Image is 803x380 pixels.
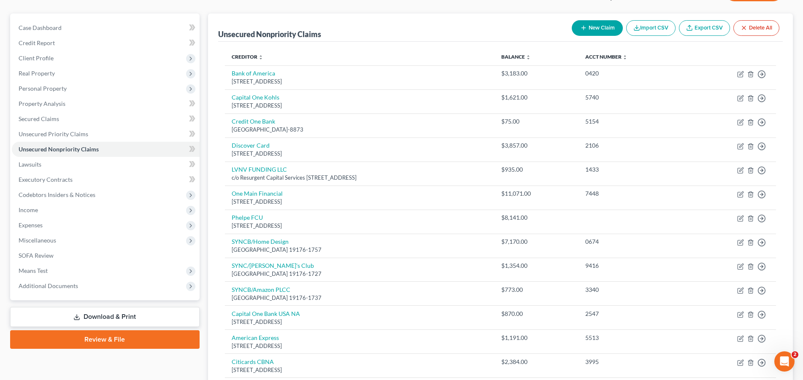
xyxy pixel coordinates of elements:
span: Property Analysis [19,100,65,107]
a: Unsecured Nonpriority Claims [12,142,200,157]
a: Credit One Bank [232,118,275,125]
a: Download & Print [10,307,200,327]
span: Personal Property [19,85,67,92]
span: Codebtors Insiders & Notices [19,191,95,198]
iframe: Intercom live chat [774,351,795,372]
div: 3995 [585,358,680,366]
div: 0420 [585,69,680,78]
a: Property Analysis [12,96,200,111]
div: [STREET_ADDRESS] [232,150,488,158]
span: Lawsuits [19,161,41,168]
div: $3,183.00 [501,69,572,78]
a: Capital One Bank USA NA [232,310,300,317]
div: $8,141.00 [501,213,572,222]
div: 2106 [585,141,680,150]
span: Credit Report [19,39,55,46]
div: $1,191.00 [501,334,572,342]
a: Acct Number unfold_more [585,54,627,60]
a: One Main Financial [232,190,283,197]
a: Bank of America [232,70,275,77]
a: Capital One Kohls [232,94,279,101]
span: 2 [792,351,798,358]
a: Citicards CBNA [232,358,274,365]
div: 2547 [585,310,680,318]
div: 3340 [585,286,680,294]
div: 9416 [585,261,680,270]
div: $2,384.00 [501,358,572,366]
span: Means Test [19,267,48,274]
div: [STREET_ADDRESS] [232,78,488,86]
div: [STREET_ADDRESS] [232,222,488,230]
div: c/o Resurgent Capital Services [STREET_ADDRESS] [232,174,488,182]
span: Case Dashboard [19,24,62,31]
a: Review & File [10,330,200,349]
a: Lawsuits [12,157,200,172]
span: Expenses [19,221,43,229]
div: [GEOGRAPHIC_DATA] 19176-1757 [232,246,488,254]
a: Balance unfold_more [501,54,531,60]
div: $1,354.00 [501,261,572,270]
a: LVNV FUNDING LLC [232,166,287,173]
div: $75.00 [501,117,572,126]
span: Additional Documents [19,282,78,289]
span: Secured Claims [19,115,59,122]
a: Phelpe FCU [232,214,263,221]
div: [STREET_ADDRESS] [232,198,488,206]
a: SYNCB/Amazon PLCC [232,286,290,293]
div: $870.00 [501,310,572,318]
div: $3,857.00 [501,141,572,150]
span: SOFA Review [19,252,54,259]
button: New Claim [572,20,623,36]
div: 0674 [585,237,680,246]
a: SYNC/[PERSON_NAME]'s Club [232,262,314,269]
div: 1433 [585,165,680,174]
i: unfold_more [258,55,263,60]
span: Unsecured Priority Claims [19,130,88,137]
span: Real Property [19,70,55,77]
div: 5513 [585,334,680,342]
div: $773.00 [501,286,572,294]
div: [STREET_ADDRESS] [232,342,488,350]
div: 7448 [585,189,680,198]
div: [STREET_ADDRESS] [232,366,488,374]
div: 5154 [585,117,680,126]
div: [GEOGRAPHIC_DATA] 19176-1727 [232,270,488,278]
span: Miscellaneous [19,237,56,244]
a: Discover Card [232,142,270,149]
i: unfold_more [526,55,531,60]
a: Secured Claims [12,111,200,127]
a: SOFA Review [12,248,200,263]
span: Executory Contracts [19,176,73,183]
button: Import CSV [626,20,676,36]
div: 5740 [585,93,680,102]
div: $11,071.00 [501,189,572,198]
a: Case Dashboard [12,20,200,35]
a: Executory Contracts [12,172,200,187]
a: Credit Report [12,35,200,51]
a: Creditor unfold_more [232,54,263,60]
div: [STREET_ADDRESS] [232,318,488,326]
i: unfold_more [622,55,627,60]
span: Client Profile [19,54,54,62]
div: $7,170.00 [501,237,572,246]
div: [STREET_ADDRESS] [232,102,488,110]
a: Export CSV [679,20,730,36]
a: Unsecured Priority Claims [12,127,200,142]
button: Delete All [733,20,779,36]
div: Unsecured Nonpriority Claims [218,29,321,39]
div: $1,621.00 [501,93,572,102]
div: [GEOGRAPHIC_DATA]-8873 [232,126,488,134]
div: $935.00 [501,165,572,174]
a: SYNCB/Home Design [232,238,289,245]
span: Unsecured Nonpriority Claims [19,146,99,153]
a: American Express [232,334,279,341]
div: [GEOGRAPHIC_DATA] 19176-1737 [232,294,488,302]
span: Income [19,206,38,213]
